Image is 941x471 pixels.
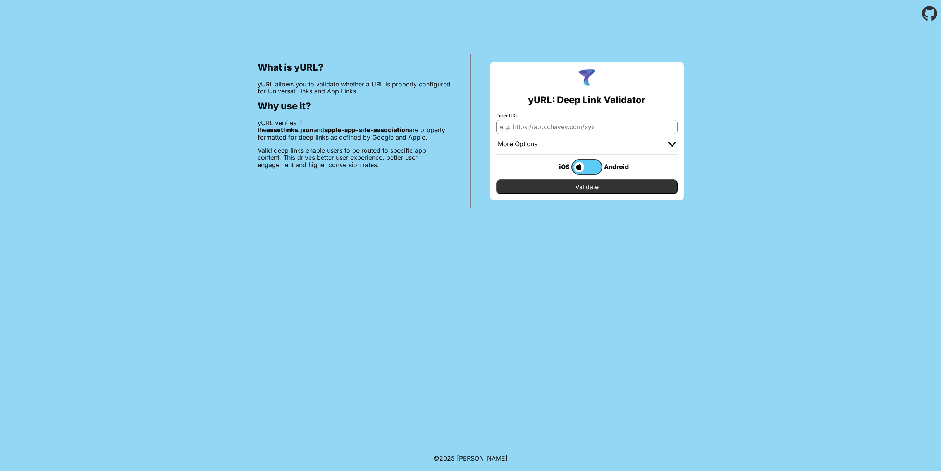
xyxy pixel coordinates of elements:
[258,147,451,168] p: Valid deep links enable users to be routed to specific app content. This drives better user exper...
[434,445,507,471] footer: ©
[457,454,507,462] a: Michael Ibragimchayev's Personal Site
[267,126,313,134] b: assetlinks.json
[439,454,455,462] span: 2025
[528,95,645,105] h2: yURL: Deep Link Validator
[602,162,633,172] div: Android
[577,68,597,88] img: yURL Logo
[324,126,409,134] b: apple-app-site-association
[540,162,571,172] div: iOS
[258,81,451,95] p: yURL allows you to validate whether a URL is properly configured for Universal Links and App Links.
[258,62,451,73] h2: What is yURL?
[668,142,676,147] img: chevron
[258,119,451,141] p: yURL verifies if the and are properly formatted for deep links as defined by Google and Apple.
[496,120,678,134] input: e.g. https://app.chayev.com/xyx
[498,140,537,148] div: More Options
[496,113,678,119] label: Enter URL
[258,101,451,112] h2: Why use it?
[496,179,678,194] input: Validate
